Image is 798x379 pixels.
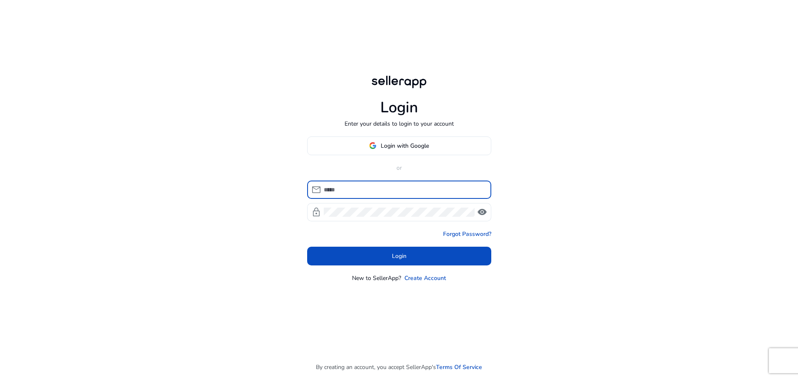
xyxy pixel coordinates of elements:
[381,141,429,150] span: Login with Google
[404,274,446,282] a: Create Account
[477,207,487,217] span: visibility
[380,99,418,116] h1: Login
[307,136,491,155] button: Login with Google
[307,247,491,265] button: Login
[311,207,321,217] span: lock
[392,252,406,260] span: Login
[352,274,401,282] p: New to SellerApp?
[443,230,491,238] a: Forgot Password?
[369,142,377,149] img: google-logo.svg
[307,163,491,172] p: or
[345,119,454,128] p: Enter your details to login to your account
[436,363,482,372] a: Terms Of Service
[311,185,321,195] span: mail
